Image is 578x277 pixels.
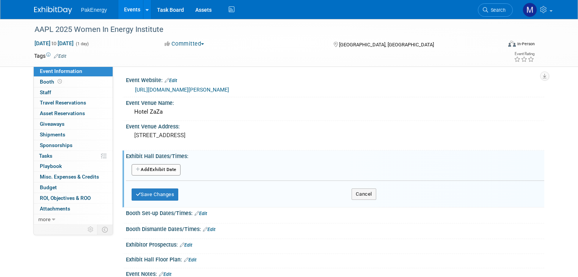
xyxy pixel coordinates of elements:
[40,206,70,212] span: Attachments
[34,40,74,47] span: [DATE] [DATE]
[56,79,63,84] span: Booth not reserved yet
[34,6,72,14] img: ExhibitDay
[34,119,113,129] a: Giveaways
[126,97,544,107] div: Event Venue Name:
[40,110,85,116] span: Asset Reservations
[126,207,544,217] div: Booth Set-up Dates/Times:
[40,195,91,201] span: ROI, Objectives & ROO
[34,140,113,150] a: Sponsorships
[40,184,57,190] span: Budget
[34,172,113,182] a: Misc. Expenses & Credits
[508,41,516,47] img: Format-Inperson.png
[34,66,113,76] a: Event Information
[126,150,544,160] div: Exhibit Hall Dates/Times:
[134,132,292,139] pre: [STREET_ADDRESS]
[40,121,64,127] span: Giveaways
[54,54,66,59] a: Edit
[352,188,376,200] button: Cancel
[126,74,544,84] div: Event Website:
[40,68,82,74] span: Event Information
[203,227,215,232] a: Edit
[517,41,535,47] div: In-Person
[195,211,207,216] a: Edit
[165,78,177,83] a: Edit
[132,164,181,176] button: AddExhibit Date
[34,182,113,193] a: Budget
[97,225,113,234] td: Toggle Event Tabs
[184,257,196,263] a: Edit
[126,239,544,249] div: Exhibitor Prospectus:
[34,204,113,214] a: Attachments
[162,40,207,48] button: Committed
[40,174,99,180] span: Misc. Expenses & Credits
[34,151,113,161] a: Tasks
[84,225,97,234] td: Personalize Event Tab Strip
[34,108,113,119] a: Asset Reservations
[40,89,51,95] span: Staff
[38,216,50,222] span: more
[132,188,179,201] button: Save Changes
[50,40,58,46] span: to
[81,7,107,13] span: PakEnergy
[34,193,113,203] a: ROI, Objectives & ROO
[34,161,113,171] a: Playbook
[126,223,544,233] div: Booth Dismantle Dates/Times:
[34,98,113,108] a: Travel Reservations
[75,41,89,46] span: (1 day)
[488,7,506,13] span: Search
[34,214,113,225] a: more
[461,40,535,51] div: Event Format
[126,254,544,264] div: Exhibit Hall Floor Plan:
[40,142,72,148] span: Sponsorships
[40,163,62,169] span: Playbook
[478,3,513,17] a: Search
[159,272,171,277] a: Edit
[34,52,66,60] td: Tags
[514,52,534,56] div: Event Rating
[132,106,539,118] div: Hotel ZaZa
[180,242,192,248] a: Edit
[135,87,229,93] a: [URL][DOMAIN_NAME][PERSON_NAME]
[32,23,492,36] div: AAPL 2025 Women In Energy Institute
[523,3,537,17] img: Mary Walker
[34,77,113,87] a: Booth
[126,121,544,130] div: Event Venue Address:
[40,131,65,138] span: Shipments
[40,100,86,106] span: Travel Reservations
[39,153,52,159] span: Tasks
[34,87,113,98] a: Staff
[40,79,63,85] span: Booth
[34,130,113,140] a: Shipments
[339,42,434,47] span: [GEOGRAPHIC_DATA], [GEOGRAPHIC_DATA]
